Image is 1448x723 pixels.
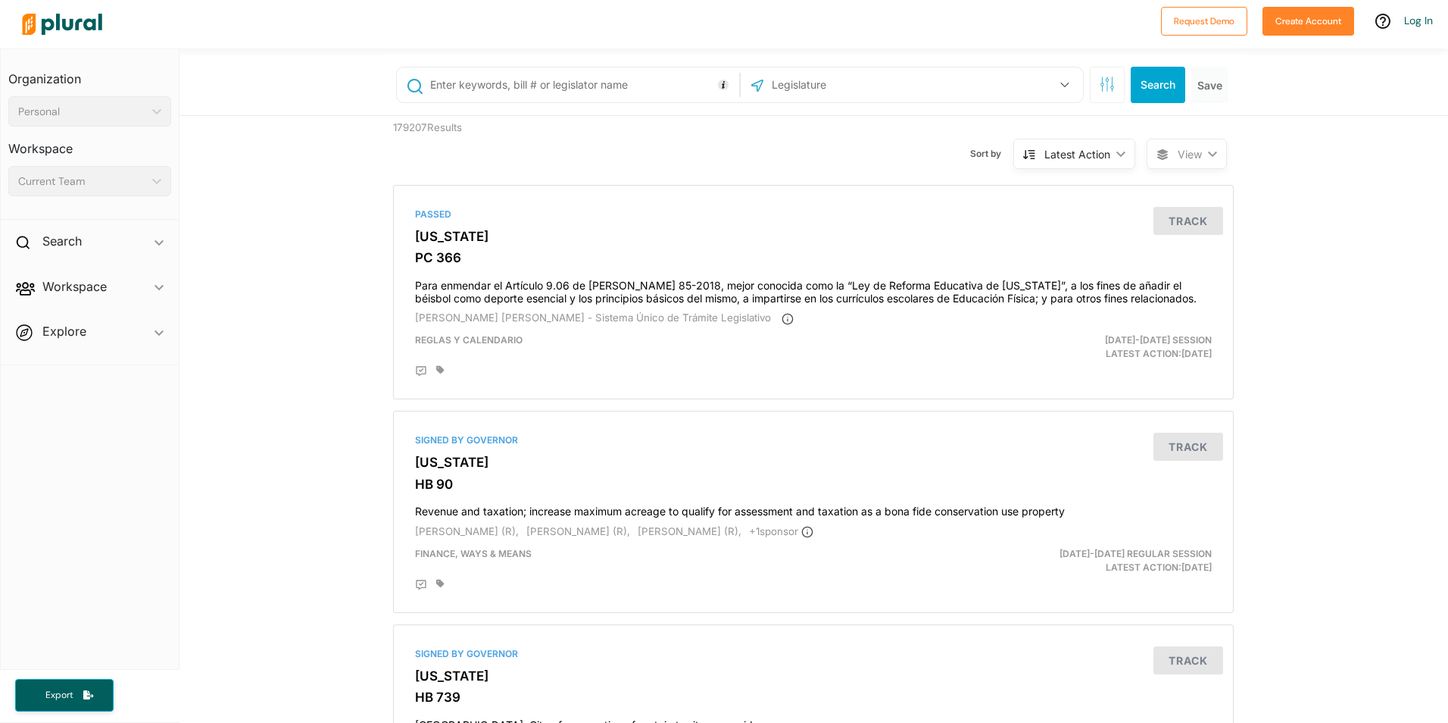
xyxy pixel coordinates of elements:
div: Tooltip anchor [716,78,730,92]
div: Current Team [18,174,146,189]
div: Latest Action: [DATE] [950,547,1224,574]
div: Signed by Governor [415,433,1212,447]
a: Log In [1404,14,1433,27]
button: Save [1191,67,1228,103]
span: [PERSON_NAME] [PERSON_NAME] - Sistema Único de Trámite Legislativo [415,311,771,324]
button: Track [1153,646,1223,674]
div: 179207 Results [382,116,598,174]
div: Signed by Governor [415,647,1212,661]
span: Search Filters [1100,77,1115,89]
div: Add Position Statement [415,365,427,377]
h3: Organization [8,57,171,90]
div: Personal [18,104,146,120]
span: [DATE]-[DATE] Session [1105,334,1212,346]
button: Create Account [1262,7,1354,36]
a: Request Demo [1161,12,1247,28]
input: Enter keywords, bill # or legislator name [429,70,735,99]
button: Export [15,679,114,712]
span: View [1178,146,1202,162]
h3: HB 90 [415,477,1212,492]
button: Track [1153,207,1223,235]
div: Add tags [436,579,444,588]
h3: PC 366 [415,250,1212,265]
button: Search [1131,67,1185,103]
div: Passed [415,208,1212,221]
button: Track [1153,433,1223,461]
h2: Search [42,233,82,249]
h3: Workspace [8,127,171,160]
div: Add Position Statement [415,579,427,591]
h3: [US_STATE] [415,668,1212,684]
h4: Revenue and taxation; increase maximum acreage to qualify for assessment and taxation as a bona f... [415,498,1212,518]
input: Legislature [770,70,932,99]
span: [DATE]-[DATE] Regular Session [1059,548,1212,559]
span: [PERSON_NAME] (R), [638,525,741,537]
span: [PERSON_NAME] (R), [415,525,519,537]
span: Reglas y Calendario [415,334,523,346]
span: Export [35,689,83,702]
h3: [US_STATE] [415,229,1212,244]
h3: [US_STATE] [415,455,1212,470]
button: Request Demo [1161,7,1247,36]
h4: Para enmendar el Artículo 9.06 de [PERSON_NAME] 85-2018, mejor conocida como la “Ley de Reforma E... [415,272,1212,305]
span: [PERSON_NAME] (R), [526,525,630,537]
span: Finance, Ways & Means [415,548,532,559]
div: Add tags [436,365,444,374]
span: + 1 sponsor [749,525,813,537]
a: Create Account [1262,12,1354,28]
div: Latest Action [1044,146,1110,162]
span: Sort by [970,147,1013,161]
h3: HB 739 [415,690,1212,705]
div: Latest Action: [DATE] [950,333,1224,361]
